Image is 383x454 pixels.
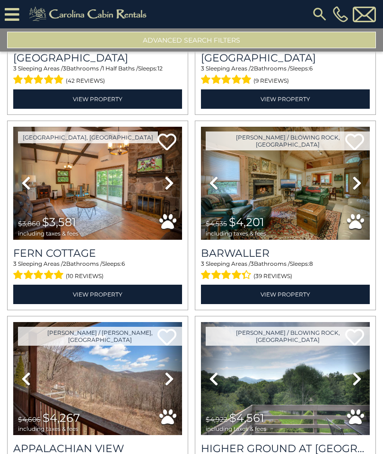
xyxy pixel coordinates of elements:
[201,285,370,304] a: View Property
[206,426,266,432] span: including taxes & fees
[206,327,370,346] a: [PERSON_NAME] / Blowing Rock, [GEOGRAPHIC_DATA]
[102,65,138,72] span: 1 Half Baths /
[18,327,182,346] a: [PERSON_NAME] / [PERSON_NAME], [GEOGRAPHIC_DATA]
[13,52,182,64] a: [GEOGRAPHIC_DATA]
[331,6,350,22] a: [PHONE_NUMBER]
[206,230,266,236] span: including taxes & fees
[18,219,40,228] span: $3,860
[13,247,182,260] a: Fern Cottage
[251,260,254,267] span: 3
[206,219,227,228] span: $4,535
[13,65,17,72] span: 3
[66,270,104,282] span: (10 reviews)
[201,260,370,282] div: Sleeping Areas / Bathrooms / Sleeps:
[13,285,182,304] a: View Property
[18,131,158,143] a: [GEOGRAPHIC_DATA], [GEOGRAPHIC_DATA]
[63,65,66,72] span: 3
[206,415,227,424] span: $4,922
[18,426,80,432] span: including taxes & fees
[201,89,370,109] a: View Property
[13,89,182,109] a: View Property
[18,230,78,236] span: including taxes & fees
[122,260,125,267] span: 6
[157,65,163,72] span: 12
[157,132,176,153] a: Add to favorites
[42,215,76,229] span: $3,581
[13,52,182,64] h3: Summit Creek
[229,411,264,425] span: $4,561
[43,411,80,425] span: $4,267
[7,32,376,48] button: Advanced Search Filters
[13,260,17,267] span: 3
[66,75,105,87] span: (42 reviews)
[201,64,370,87] div: Sleeping Areas / Bathrooms / Sleeps:
[253,270,292,282] span: (39 reviews)
[311,6,328,23] img: search-regular.svg
[201,260,204,267] span: 3
[201,247,370,260] a: Barwaller
[253,75,289,87] span: (9 reviews)
[18,415,41,424] span: $4,606
[201,65,204,72] span: 3
[13,127,182,240] img: thumbnail_163276232.jpeg
[201,52,370,64] a: [GEOGRAPHIC_DATA]
[309,260,313,267] span: 8
[201,127,370,240] img: thumbnail_163260986.jpeg
[24,5,155,24] img: Khaki-logo.png
[251,65,254,72] span: 2
[63,260,66,267] span: 2
[229,215,264,229] span: $4,201
[13,322,182,435] img: thumbnail_163266669.jpeg
[13,260,182,282] div: Sleeping Areas / Bathrooms / Sleeps:
[201,52,370,64] h3: Boulder Lodge
[206,131,370,150] a: [PERSON_NAME] / Blowing Rock, [GEOGRAPHIC_DATA]
[309,65,313,72] span: 6
[13,64,182,87] div: Sleeping Areas / Bathrooms / Sleeps:
[201,322,370,435] img: thumbnail_163262149.jpeg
